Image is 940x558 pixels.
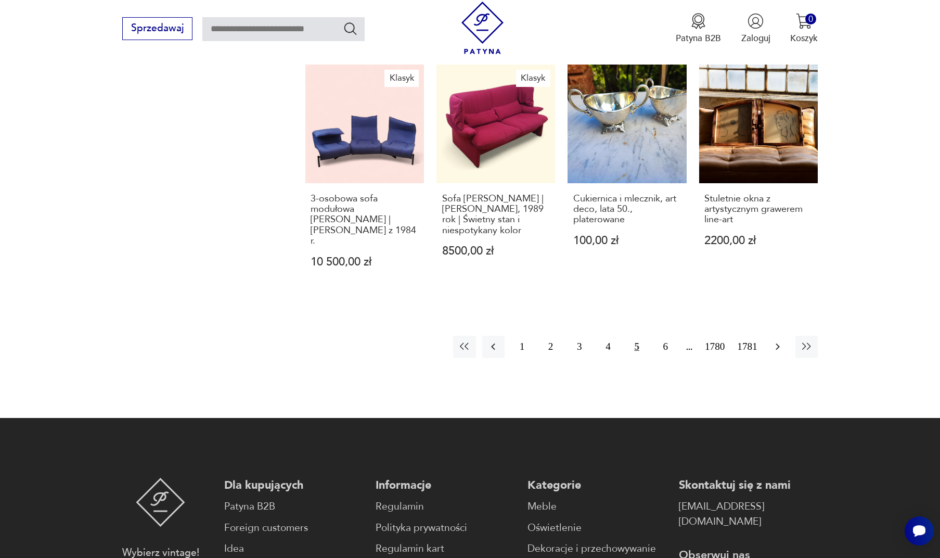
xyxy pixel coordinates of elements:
[311,194,418,247] h3: 3-osobowa sofa modułowa [PERSON_NAME] | [PERSON_NAME] z 1984 r.
[224,499,363,514] a: Patyna B2B
[573,194,681,225] h3: Cukiernica i mlecznik, art deco, lata 50., platerowane
[343,21,358,36] button: Szukaj
[573,235,681,246] p: 100,00 zł
[376,478,514,493] p: Informacje
[376,499,514,514] a: Regulamin
[122,25,192,33] a: Sprzedawaj
[224,478,363,493] p: Dla kupujących
[679,478,818,493] p: Skontaktuj się z nami
[905,516,934,546] iframe: Smartsupp widget button
[122,17,192,40] button: Sprzedawaj
[741,32,770,44] p: Zaloguj
[699,65,818,292] a: Stuletnie okna z artystycznym grawerem line-artStuletnie okna z artystycznym grawerem line-art220...
[442,194,550,236] h3: Sofa [PERSON_NAME] | [PERSON_NAME], 1989 rok | Świetny stan i niespotykany kolor
[539,336,562,358] button: 2
[456,2,509,54] img: Patyna - sklep z meblami i dekoracjami vintage
[527,541,666,556] a: Dekoracje i przechowywanie
[597,336,619,358] button: 4
[376,521,514,536] a: Polityka prywatności
[790,13,818,44] button: 0Koszyk
[741,13,770,44] button: Zaloguj
[311,257,418,268] p: 10 500,00 zł
[676,13,721,44] a: Ikona medaluPatyna B2B
[748,13,764,29] img: Ikonka użytkownika
[436,65,555,292] a: KlasykSofa Cassina Portovenere | Vico Magistretti, 1989 rok | Świetny stan i niespotykany kolorSo...
[224,521,363,536] a: Foreign customers
[527,521,666,536] a: Oświetlenie
[796,13,812,29] img: Ikona koszyka
[527,499,666,514] a: Meble
[690,13,706,29] img: Ikona medalu
[679,499,818,529] a: [EMAIL_ADDRESS][DOMAIN_NAME]
[805,14,816,24] div: 0
[676,13,721,44] button: Patyna B2B
[704,194,812,225] h3: Stuletnie okna z artystycznym grawerem line-art
[568,65,686,292] a: Cukiernica i mlecznik, art deco, lata 50., platerowaneCukiernica i mlecznik, art deco, lata 50., ...
[734,336,760,358] button: 1781
[442,246,550,257] p: 8500,00 zł
[136,478,185,527] img: Patyna - sklep z meblami i dekoracjami vintage
[702,336,728,358] button: 1780
[568,336,590,358] button: 3
[626,336,648,358] button: 5
[511,336,533,358] button: 1
[676,32,721,44] p: Patyna B2B
[224,541,363,556] a: Idea
[704,235,812,246] p: 2200,00 zł
[790,32,818,44] p: Koszyk
[527,478,666,493] p: Kategorie
[654,336,677,358] button: 6
[305,65,424,292] a: Klasyk3-osobowa sofa modułowa Cassina Veranda | Vico Magistretti z 1984 r.3-osobowa sofa modułowa...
